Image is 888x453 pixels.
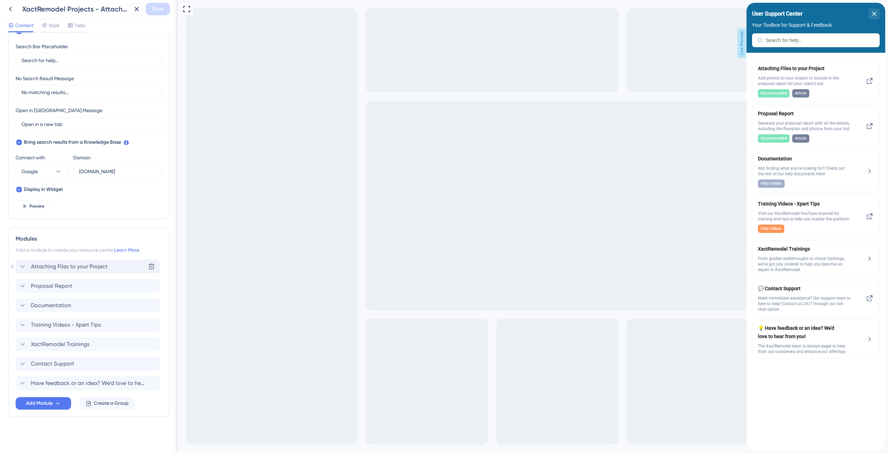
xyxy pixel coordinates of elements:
span: Add a module to create your resource center. [16,247,114,253]
div: Training Videos - Xpert Tips [16,318,162,332]
div: Connect with [16,153,68,162]
div: Search Bar Placeholder [16,42,68,51]
div: Contact Support [16,357,162,371]
span: Help Videos [14,223,35,229]
span: Visit our XactRemodel YouTube channel for training and tips to help you master the platform. [11,208,104,219]
span: Create a Group [94,399,129,408]
button: Google [16,165,68,178]
div: Have feedback or an idea? We’d love to hear from you! [11,321,104,352]
span: Recommended [14,133,40,139]
div: Modules [16,235,162,243]
span: Attaching Files to your Project [11,61,93,70]
span: 💡 Have feedback or an idea? We’d love to hear from you! [11,321,93,338]
div: close resource center [122,6,133,17]
span: Google [22,167,38,176]
span: Training Videos - Xpert Tips [11,197,93,205]
input: No matching results... [22,89,156,96]
div: Attaching Files to your Project [16,260,162,274]
span: Add Module [26,399,53,408]
span: Display in Widget [24,185,63,194]
span: Documentation [31,301,71,310]
span: Help Guides [14,178,35,184]
span: Preview [29,203,44,209]
button: Save [146,3,170,15]
span: Article [49,133,60,139]
span: XactRemodel Trainings [11,242,93,250]
div: Documentation [16,299,162,312]
div: Contact Support [11,282,104,309]
span: Need Help? [6,2,33,10]
div: Have feedback or an idea? We’d love to hear from you! [16,376,162,390]
span: Save [152,5,163,13]
span: Live Preview [560,28,569,58]
span: Your Toolbox for Support & Feedback [6,19,85,25]
div: 3 [37,3,40,9]
span: Contact Support [31,360,74,368]
button: Preview [16,201,50,212]
input: Search for help... [19,35,128,40]
div: XactRemodel Trainings [16,337,162,351]
span: The XactRemodel team is always eager to hear from our customers and enhance our offerings. [11,341,104,352]
div: Attaching Files to your Project [11,61,104,95]
span: Attaching Files to your Project [31,262,108,271]
span: Training Videos - Xpert Tips [31,321,101,329]
span: From guided walkthroughs to virtual trainings, we've got you covered to help you become an expert... [11,253,104,270]
a: Learn More. [114,247,140,253]
div: Training Videos - Xpert Tips [11,197,104,230]
input: Search for help... [22,57,156,64]
input: help.userguiding.com [79,168,155,175]
div: Documentation [11,152,104,185]
span: Content [15,21,33,30]
div: Proposal Report [11,107,104,140]
span: Add photos to your project to include in the proposal report for your client's bid. [11,73,104,84]
button: Create a Group [79,397,135,410]
span: Recommended [14,88,40,93]
span: Article [49,88,60,93]
span: Not finding what you're looking for? Check out the rest of our help documents here! [11,163,104,174]
span: XactRemodel Trainings [31,340,89,349]
div: XactRemodel Trainings [11,242,104,270]
span: Proposal Report [31,282,72,290]
span: Tabs [75,21,85,30]
span: Proposal Report [11,107,93,115]
span: 💬 Contact Support [11,282,93,290]
div: XactRemodel Projects - Attachments [22,4,128,14]
div: Proposal Report [16,279,162,293]
span: Have feedback or an idea? We’d love to hear from you! [31,379,145,387]
span: Documentation [11,152,93,160]
div: No Search Result Message [16,74,74,83]
span: Style [49,21,59,30]
div: Domain [73,153,91,162]
div: Open in [GEOGRAPHIC_DATA] Message [16,106,102,115]
span: Need immediate assistance? Our support team is here to help! Contact us 24/7 through our live cha... [11,293,104,309]
button: Add Module [16,397,71,410]
span: Bring search results from a Knowledge Base [24,138,121,146]
span: Generate your proposal report with all the details, including the floorplan and photos from your ... [11,118,104,129]
input: Open in a new tab [22,120,156,128]
span: User Support Center [6,6,56,16]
